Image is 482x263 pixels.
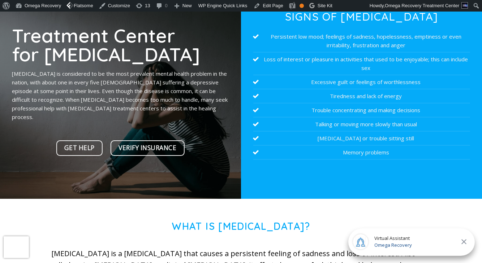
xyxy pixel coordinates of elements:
h1: What is [MEDICAL_DATA]? [51,220,431,232]
div: OK [300,4,304,8]
li: [MEDICAL_DATA] or trouble sitting still [253,131,470,145]
a: Verify Insurance [111,140,185,156]
span: Get Help [64,143,94,153]
p: [MEDICAL_DATA] is considered to be the most prevalent mental health problem in the nation, with a... [12,69,229,121]
h1: Treatment Center for [MEDICAL_DATA] [12,26,229,64]
span: Site Kit [318,3,332,8]
span: Verify Insurance [119,143,176,153]
li: Talking or moving more slowly than usual [253,117,470,131]
span: Omega Recovery Treatment Center [385,3,459,8]
li: Loss of interest or pleasure in activities that used to be enjoyable; this can include sex [253,52,470,75]
li: Tiredness and lack of energy [253,89,470,103]
h3: Signs of [MEDICAL_DATA] [253,11,470,22]
a: Get Help [56,140,103,156]
li: Memory problems [253,145,470,159]
li: Trouble concentrating and making decisions [253,103,470,117]
li: Persistent low mood; feelings of sadness, hopelessness, emptiness or even irritability, frustrati... [253,30,470,52]
li: Excessive guilt or feelings of worthlessness [253,75,470,89]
